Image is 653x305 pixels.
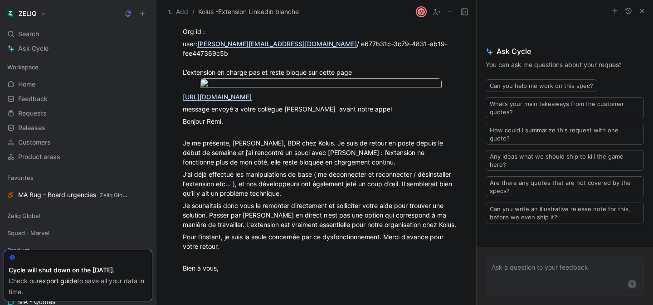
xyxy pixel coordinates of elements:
img: ZELIQ [6,9,15,18]
span: Product [7,246,29,255]
div: Org id : [183,27,459,36]
div: Product [4,243,152,260]
div: message envoyé a votre collègue [PERSON_NAME] avant notre appel [183,104,459,114]
div: M [417,7,426,16]
span: Ask Cycle [486,46,644,57]
button: Can you write an illustrative release note for this, before we even ship it? [486,203,644,223]
span: Kolus -Extension Linkedin blanche [198,6,299,17]
button: Add [166,6,190,17]
span: Product areas [18,152,60,161]
div: Bonjour Rémi, [183,116,459,126]
div: Je souhaitais donc vous le remonter directement et solliciter votre aide pour trouver une solutio... [183,201,459,229]
div: Squad - Marvel [4,226,152,242]
span: / [192,6,195,17]
div: user: / e677b31c-3c79-4831-ab19-fee447369c5b L’extension en charge pas et reste bloqué sur cette ... [183,39,459,77]
h1: ZELIQ [19,10,37,18]
a: Ask Cycle [4,42,152,55]
a: Home [4,77,152,91]
div: J’ai déjà effectué les manipulations de base ( me déconnecter et reconnecter / désinstaller l'ext... [183,169,459,198]
div: Bien à vous, [183,254,459,273]
span: MA Bug - Board urgencies [18,190,129,200]
a: Feedback [4,92,152,106]
a: MA Bug - Board urgenciesZeliq Global [4,188,152,202]
div: Search [4,27,152,41]
button: How could I summarize this request with one quote? [486,124,644,145]
span: Home [18,80,35,89]
button: Can you help me work on this spec? [486,79,597,92]
div: Product [4,243,152,257]
span: Requests [18,109,47,118]
a: Releases [4,121,152,135]
span: Customers [18,138,51,147]
div: Favorites [4,171,152,184]
div: Workspace [4,60,152,74]
span: Favorites [7,173,34,182]
a: [URL][DOMAIN_NAME] [183,93,252,101]
a: Requests [4,107,152,120]
div: Pour l’instant, je suis la seule concernée par ce dysfonctionnement. Merci d’avance pour votre re... [183,232,459,251]
a: Product areas [4,150,152,164]
span: Feedback [18,94,48,103]
p: You can ask me questions about your request [486,59,644,70]
span: Zeliq Global [7,211,40,220]
button: Are there any quotes that are not covered by the specs? [486,176,644,197]
div: Squad - Marvel [4,226,152,240]
div: Zeliq Global [4,209,152,225]
button: What’s your main takeaways from the customer quotes? [486,97,644,118]
a: [PERSON_NAME][EMAIL_ADDRESS][DOMAIN_NAME] [197,40,357,48]
span: Squad - Marvel [7,228,49,237]
span: Search [18,29,39,39]
div: Cycle will shut down on the [DATE]. [9,265,147,276]
div: Je me présente, [PERSON_NAME], BDR chez Kolus. Je suis de retour en poste depuis le début de sema... [183,129,459,167]
span: Workspace [7,63,39,72]
div: Zeliq Global [4,209,152,223]
button: ZELIQZELIQ [4,7,49,20]
span: Zeliq Global [100,192,130,198]
button: Any ideas what we should ship to kill the game here? [486,150,644,171]
span: Ask Cycle [18,43,49,54]
a: export guide [39,277,77,285]
div: Check our to save all your data in time. [9,276,147,297]
a: Customers [4,136,152,149]
span: Releases [18,123,45,132]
